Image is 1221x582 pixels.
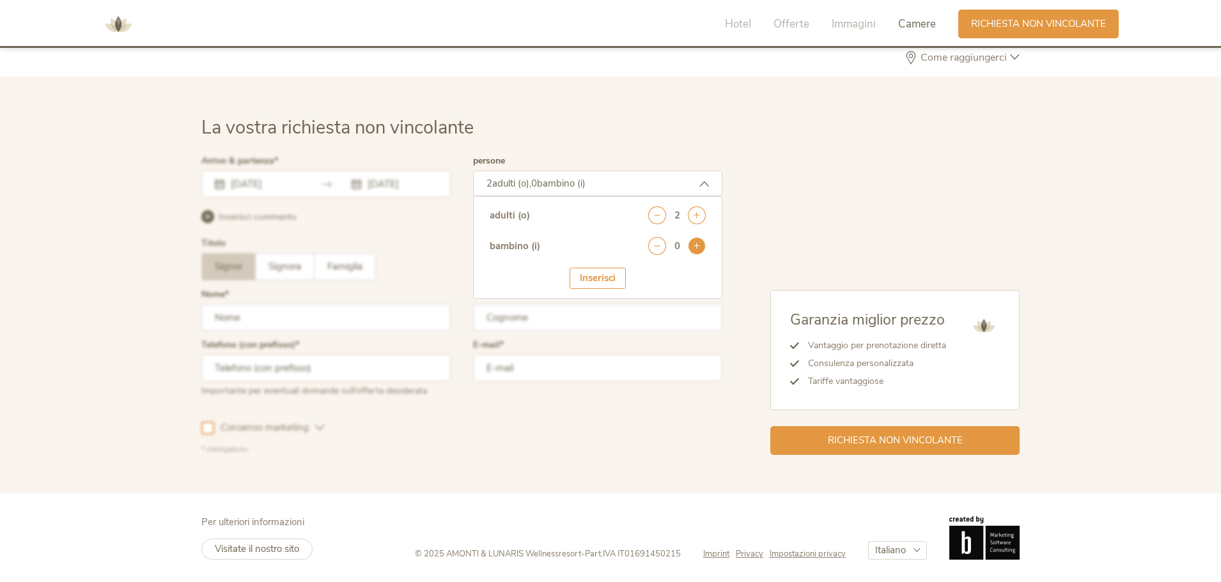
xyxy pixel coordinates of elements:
[201,115,474,140] span: La vostra richiesta non vincolante
[531,177,537,190] span: 0
[917,52,1010,63] span: Come raggiungerci
[949,516,1020,560] img: Brandnamic GmbH | Leading Hospitality Solutions
[201,516,304,528] span: Per ulteriori informazioni
[537,177,586,190] span: bambino (i)
[490,209,530,222] div: adulti (o)
[201,539,313,560] a: Visitate il nostro sito
[736,548,770,560] a: Privacy
[585,548,681,560] span: Part.IVA IT01691450215
[770,548,846,560] a: Impostazioni privacy
[215,542,299,555] span: Visitate il nostro sito
[968,310,1000,342] img: AMONTI & LUNARIS Wellnessresort
[473,157,505,165] label: persone
[703,548,736,560] a: Imprint
[725,17,751,31] span: Hotel
[99,19,137,28] a: AMONTI & LUNARIS Wellnessresort
[492,177,531,190] span: adulti (o),
[486,177,492,190] span: 2
[415,548,581,560] span: © 2025 AMONTI & LUNARIS Wellnessresort
[490,240,540,253] div: bambino (i)
[799,337,946,355] li: Vantaggio per prenotazione diretta
[581,548,585,560] span: -
[703,548,729,560] span: Imprint
[799,355,946,372] li: Consulenza personalizzata
[898,17,936,31] span: Camere
[799,372,946,390] li: Tariffe vantaggiose
[736,548,763,560] span: Privacy
[971,17,1106,31] span: Richiesta non vincolante
[570,268,626,289] div: Inserisci
[828,434,963,447] span: Richiesta non vincolante
[674,240,680,253] div: 0
[790,310,945,330] span: Garanzia miglior prezzo
[774,17,809,31] span: Offerte
[99,5,137,43] img: AMONTI & LUNARIS Wellnessresort
[674,209,680,222] div: 2
[832,17,876,31] span: Immagini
